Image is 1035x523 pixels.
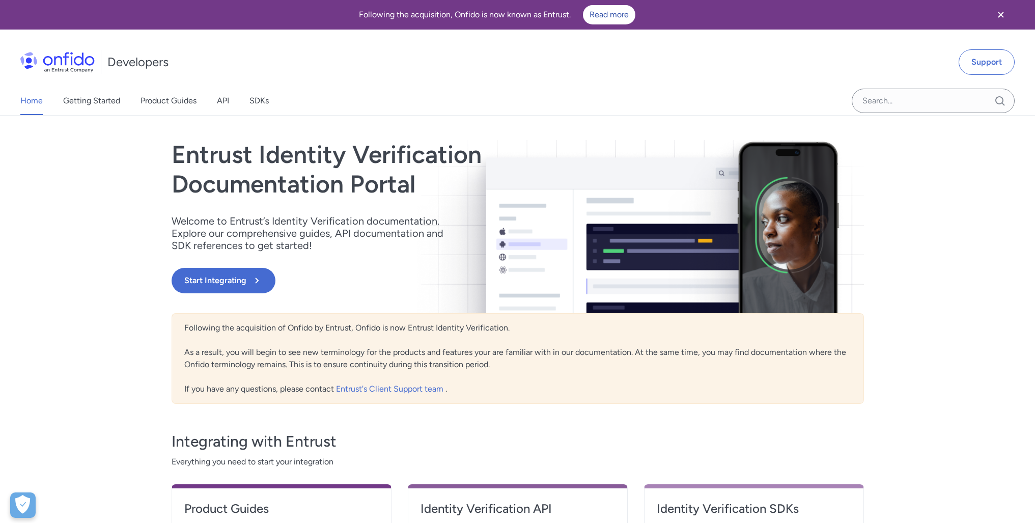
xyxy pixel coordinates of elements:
div: Following the acquisition, Onfido is now known as Entrust. [12,5,982,24]
a: API [217,87,229,115]
p: Welcome to Entrust’s Identity Verification documentation. Explore our comprehensive guides, API d... [172,215,457,252]
h1: Developers [107,54,169,70]
svg: Close banner [995,9,1007,21]
a: SDKs [249,87,269,115]
a: Getting Started [63,87,120,115]
div: Cookie Preferences [10,492,36,518]
a: Start Integrating [172,268,656,293]
h3: Integrating with Entrust [172,431,864,452]
a: Read more [583,5,635,24]
button: Open Preferences [10,492,36,518]
img: Onfido Logo [20,52,95,72]
h4: Product Guides [184,501,379,517]
a: Product Guides [141,87,197,115]
a: Entrust's Client Support team [336,384,445,394]
span: Everything you need to start your integration [172,456,864,468]
h4: Identity Verification SDKs [657,501,851,517]
h4: Identity Verification API [421,501,615,517]
div: Following the acquisition of Onfido by Entrust, Onfido is now Entrust Identity Verification. As a... [172,313,864,404]
input: Onfido search input field [852,89,1015,113]
button: Start Integrating [172,268,275,293]
a: Home [20,87,43,115]
button: Close banner [982,2,1020,27]
a: Support [959,49,1015,75]
h1: Entrust Identity Verification Documentation Portal [172,140,656,199]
